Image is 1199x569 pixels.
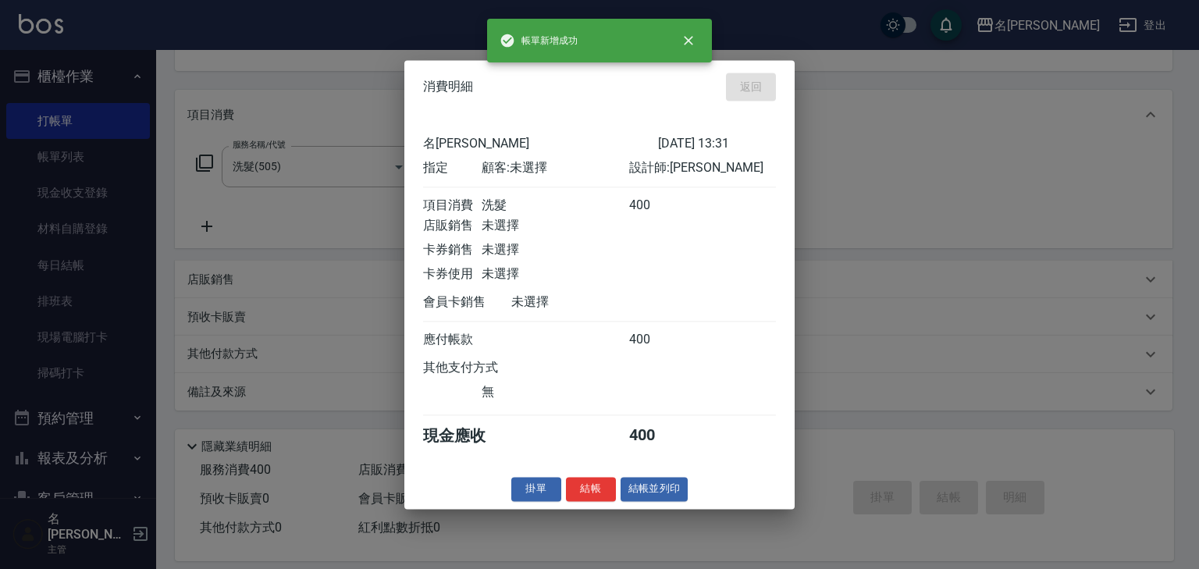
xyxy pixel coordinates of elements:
[423,160,482,176] div: 指定
[423,332,482,348] div: 應付帳款
[482,266,628,283] div: 未選擇
[629,197,688,214] div: 400
[566,477,616,501] button: 結帳
[423,79,473,94] span: 消費明細
[629,332,688,348] div: 400
[500,33,578,48] span: 帳單新增成功
[629,160,776,176] div: 設計師: [PERSON_NAME]
[482,197,628,214] div: 洗髮
[482,218,628,234] div: 未選擇
[511,294,658,311] div: 未選擇
[482,160,628,176] div: 顧客: 未選擇
[629,425,688,446] div: 400
[671,23,706,58] button: close
[423,242,482,258] div: 卡券銷售
[423,197,482,214] div: 項目消費
[482,384,628,400] div: 無
[423,136,658,152] div: 名[PERSON_NAME]
[658,136,776,152] div: [DATE] 13:31
[423,425,511,446] div: 現金應收
[511,477,561,501] button: 掛單
[621,477,688,501] button: 結帳並列印
[423,266,482,283] div: 卡券使用
[423,294,511,311] div: 會員卡銷售
[482,242,628,258] div: 未選擇
[423,218,482,234] div: 店販銷售
[423,360,541,376] div: 其他支付方式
